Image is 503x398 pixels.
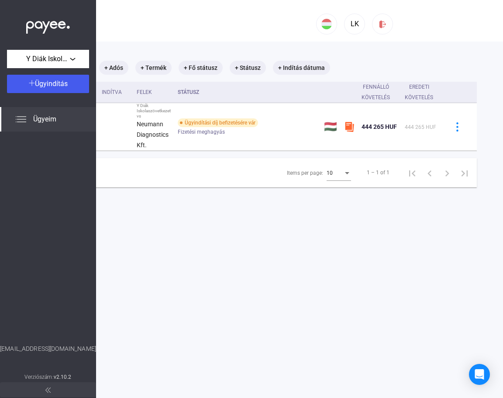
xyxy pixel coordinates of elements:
[137,87,171,97] div: Felek
[273,61,330,75] mat-chip: + Indítás dátuma
[469,364,490,385] div: Open Intercom Messenger
[362,123,397,130] span: 444 265 HUF
[327,167,351,178] mat-select: Items per page:
[137,103,171,119] div: Y Diák Iskolaszövetkezet vs
[16,114,26,125] img: list.svg
[405,124,436,130] span: 444 265 HUF
[38,15,316,30] div: Ügyeim
[438,164,456,181] button: Next page
[321,19,332,29] img: HU
[7,50,89,68] button: Y Diák Iskolaszövetkezet
[320,103,341,151] td: 🇭🇺
[29,80,35,86] img: plus-white.svg
[137,121,169,149] strong: Neumann Diagnostics Kft.
[7,75,89,93] button: Ügyindítás
[137,87,152,97] div: Felek
[135,61,172,75] mat-chip: + Termék
[362,82,390,103] div: Fennálló követelés
[54,374,72,380] strong: v2.10.2
[102,87,130,97] div: Indítva
[403,164,421,181] button: First page
[405,82,441,103] div: Eredeti követelés
[362,82,398,103] div: Fennálló követelés
[405,82,433,103] div: Eredeti követelés
[102,87,122,97] div: Indítva
[178,127,225,137] span: Fizetési meghagyás
[33,114,56,125] span: Ügyeim
[99,61,128,75] mat-chip: + Adós
[367,167,389,178] div: 1 – 1 of 1
[448,118,466,136] button: more-blue
[344,121,355,132] img: szamlazzhu-mini
[178,118,258,127] div: Ügyindítási díj befizetésére vár
[372,14,393,35] button: logout-red
[26,54,70,64] span: Y Diák Iskolaszövetkezet
[456,164,473,181] button: Last page
[378,20,387,29] img: logout-red
[45,388,51,393] img: arrow-double-left-grey.svg
[316,14,337,35] button: HU
[174,82,320,103] th: Státusz
[179,61,223,75] mat-chip: + Fő státusz
[327,170,333,176] span: 10
[287,168,323,178] div: Items per page:
[26,16,70,34] img: white-payee-white-dot.svg
[230,61,266,75] mat-chip: + Státusz
[453,122,462,132] img: more-blue
[421,164,438,181] button: Previous page
[347,19,362,29] div: LK
[344,14,365,35] button: LK
[35,80,68,88] span: Ügyindítás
